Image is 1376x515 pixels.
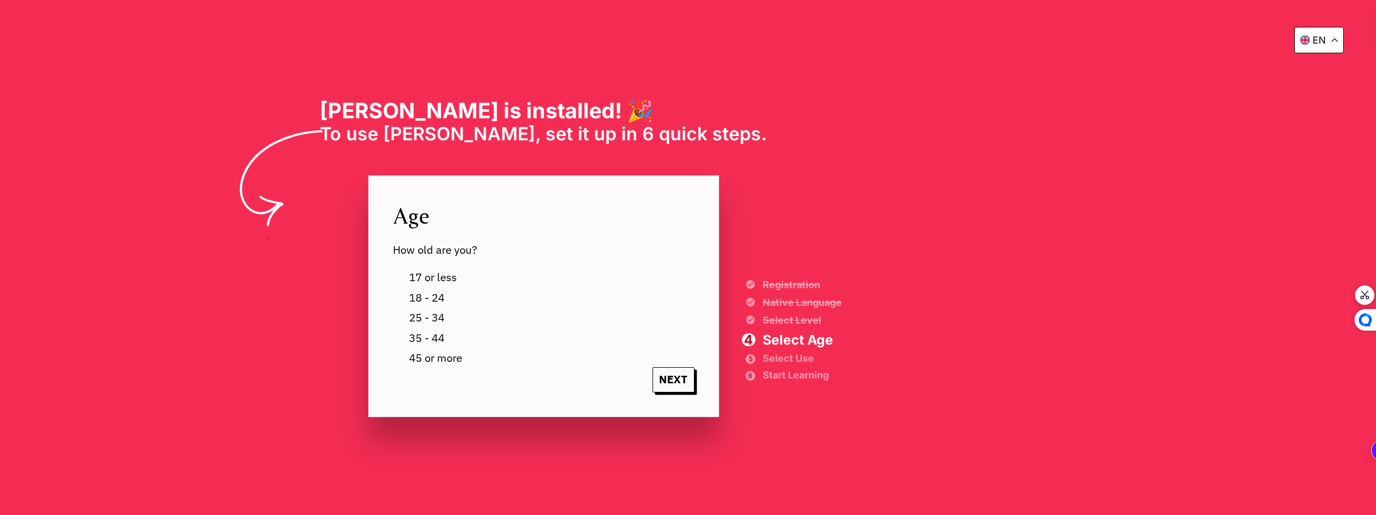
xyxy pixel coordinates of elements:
[409,271,457,284] span: 17 or less
[320,98,767,123] h1: [PERSON_NAME] is installed! 🎉
[320,123,767,145] span: To use [PERSON_NAME], set it up in 6 quick steps.
[393,243,694,257] span: How old are you?
[763,316,842,325] span: Select Level
[763,371,842,380] span: Start Learning
[763,333,842,347] span: Select Age
[1313,34,1326,46] p: en
[409,352,462,364] span: 45 or more
[763,298,842,307] span: Native Language
[409,292,445,304] span: 18 - 24
[409,332,445,345] span: 35 - 44
[393,200,694,231] span: Age
[653,367,694,392] span: NEXT
[763,354,842,363] span: Select Use
[409,312,445,324] span: 25 - 34
[763,280,842,290] span: Registration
